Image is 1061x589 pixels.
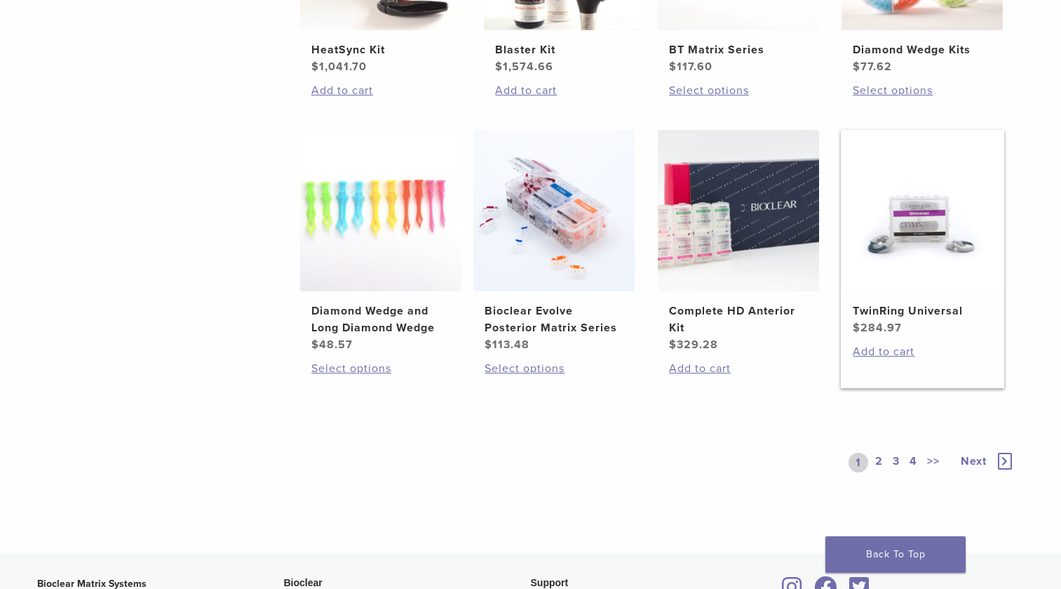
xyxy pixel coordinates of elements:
a: Bioclear Evolve Posterior Matrix SeriesBioclear Evolve Posterior Matrix Series $113.48 [473,130,636,353]
h2: BT Matrix Series [669,41,808,58]
img: Diamond Wedge and Long Diamond Wedge [300,130,461,291]
h2: HeatSync Kit [311,41,450,58]
span: $ [853,60,860,74]
span: Next [961,454,987,468]
bdi: 48.57 [311,338,353,352]
img: Bioclear Evolve Posterior Matrix Series [473,130,635,291]
img: Complete HD Anterior Kit [658,130,819,291]
span: $ [669,338,677,352]
a: >> [924,453,942,472]
a: 1 [849,453,868,472]
span: $ [311,338,319,352]
a: Back To Top [825,536,966,573]
bdi: 77.62 [853,60,892,74]
bdi: 284.97 [853,321,902,335]
bdi: 1,574.66 [495,60,553,74]
a: Add to cart: “TwinRing Universal” [853,343,992,360]
h2: Diamond Wedge and Long Diamond Wedge [311,303,450,336]
span: Support [531,577,569,588]
a: Select options for “Bioclear Evolve Posterior Matrix Series” [485,360,623,377]
a: Add to cart: “Blaster Kit” [495,82,634,99]
span: $ [853,321,860,335]
span: $ [485,338,492,352]
bdi: 113.48 [485,338,529,352]
bdi: 329.28 [669,338,718,352]
a: 3 [890,453,903,472]
h2: Blaster Kit [495,41,634,58]
img: TwinRing Universal [842,130,1003,291]
span: $ [669,60,677,74]
a: Select options for “Diamond Wedge and Long Diamond Wedge” [311,360,450,377]
h2: TwinRing Universal [853,303,992,319]
a: Add to cart: “HeatSync Kit” [311,82,450,99]
span: $ [495,60,503,74]
bdi: 1,041.70 [311,60,367,74]
a: TwinRing UniversalTwinRing Universal $284.97 [841,130,1004,336]
bdi: 117.60 [669,60,712,74]
a: Diamond Wedge and Long Diamond WedgeDiamond Wedge and Long Diamond Wedge $48.57 [299,130,463,353]
h2: Complete HD Anterior Kit [669,303,808,336]
a: 2 [872,453,886,472]
a: Select options for “Diamond Wedge Kits” [853,82,992,99]
a: Select options for “BT Matrix Series” [669,82,808,99]
h2: Bioclear Evolve Posterior Matrix Series [485,303,623,336]
span: Bioclear [284,577,323,588]
h2: Diamond Wedge Kits [853,41,992,58]
a: 4 [907,453,920,472]
a: Add to cart: “Complete HD Anterior Kit” [669,360,808,377]
span: $ [311,60,319,74]
a: Complete HD Anterior KitComplete HD Anterior Kit $329.28 [657,130,820,353]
